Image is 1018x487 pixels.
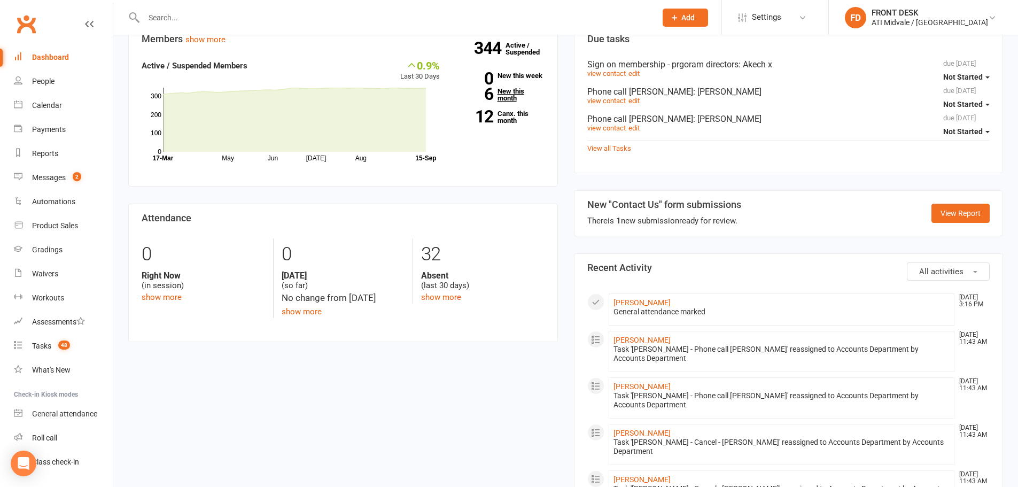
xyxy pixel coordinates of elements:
[32,53,69,61] div: Dashboard
[32,149,58,158] div: Reports
[587,34,990,44] h3: Due tasks
[587,87,990,97] div: Phone call [PERSON_NAME]
[73,172,81,181] span: 2
[943,122,990,141] button: Not Started
[421,292,461,302] a: show more
[282,238,405,270] div: 0
[954,424,989,438] time: [DATE] 11:43 AM
[142,270,265,291] div: (in session)
[456,71,493,87] strong: 0
[400,59,440,71] div: 0.9%
[616,216,621,226] strong: 1
[456,88,545,102] a: 6New this month
[14,142,113,166] a: Reports
[954,471,989,485] time: [DATE] 11:43 AM
[14,402,113,426] a: General attendance kiosk mode
[872,8,988,18] div: FRONT DESK
[14,310,113,334] a: Assessments
[13,11,40,37] a: Clubworx
[943,100,983,109] span: Not Started
[14,426,113,450] a: Roll call
[907,262,990,281] button: All activities
[628,124,640,132] a: edit
[919,267,963,276] span: All activities
[663,9,708,27] button: Add
[456,110,545,124] a: 12Canx. this month
[32,221,78,230] div: Product Sales
[587,144,631,152] a: View all Tasks
[954,331,989,345] time: [DATE] 11:43 AM
[32,197,75,206] div: Automations
[613,429,671,437] a: [PERSON_NAME]
[32,366,71,374] div: What's New
[681,13,695,22] span: Add
[613,382,671,391] a: [PERSON_NAME]
[474,40,506,56] strong: 344
[613,298,671,307] a: [PERSON_NAME]
[693,114,761,124] span: : [PERSON_NAME]
[14,334,113,358] a: Tasks 48
[14,358,113,382] a: What's New
[506,34,553,64] a: 344Active / Suspended
[32,101,62,110] div: Calendar
[14,238,113,262] a: Gradings
[456,86,493,102] strong: 6
[32,293,64,302] div: Workouts
[421,270,544,291] div: (last 30 days)
[943,67,990,87] button: Not Started
[282,270,405,281] strong: [DATE]
[11,451,36,476] div: Open Intercom Messenger
[14,214,113,238] a: Product Sales
[32,173,66,182] div: Messages
[693,87,761,97] span: : [PERSON_NAME]
[587,199,741,210] h3: New "Contact Us" form submissions
[613,336,671,344] a: [PERSON_NAME]
[14,262,113,286] a: Waivers
[185,35,226,44] a: show more
[613,438,950,456] div: Task '[PERSON_NAME] - Cancel - [PERSON_NAME]' reassigned to Accounts Department by Accounts Depar...
[142,270,265,281] strong: Right Now
[14,118,113,142] a: Payments
[587,114,990,124] div: Phone call [PERSON_NAME]
[931,204,990,223] a: View Report
[613,475,671,484] a: [PERSON_NAME]
[872,18,988,27] div: ATI Midvale / [GEOGRAPHIC_DATA]
[32,434,57,442] div: Roll call
[14,286,113,310] a: Workouts
[845,7,866,28] div: FD
[32,342,51,350] div: Tasks
[282,307,322,316] a: show more
[141,10,649,25] input: Search...
[587,59,990,69] div: Sign on membership - prgoram directors
[587,214,741,227] div: There is new submission ready for review.
[421,270,544,281] strong: Absent
[613,307,950,316] div: General attendance marked
[32,125,66,134] div: Payments
[14,190,113,214] a: Automations
[142,34,545,44] h3: Members
[587,97,626,105] a: view contact
[943,95,990,114] button: Not Started
[943,127,983,136] span: Not Started
[613,391,950,409] div: Task '[PERSON_NAME] - Phone call [PERSON_NAME]' reassigned to Accounts Department by Accounts Dep...
[400,59,440,82] div: Last 30 Days
[587,124,626,132] a: view contact
[14,450,113,474] a: Class kiosk mode
[628,69,640,78] a: edit
[14,166,113,190] a: Messages 2
[587,262,990,273] h3: Recent Activity
[954,294,989,308] time: [DATE] 3:16 PM
[943,73,983,81] span: Not Started
[14,69,113,94] a: People
[142,61,247,71] strong: Active / Suspended Members
[142,238,265,270] div: 0
[587,69,626,78] a: view contact
[32,409,97,418] div: General attendance
[282,291,405,305] div: No change from [DATE]
[752,5,781,29] span: Settings
[421,238,544,270] div: 32
[739,59,772,69] span: : Akech x
[142,213,545,223] h3: Attendance
[32,458,79,466] div: Class check-in
[282,270,405,291] div: (so far)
